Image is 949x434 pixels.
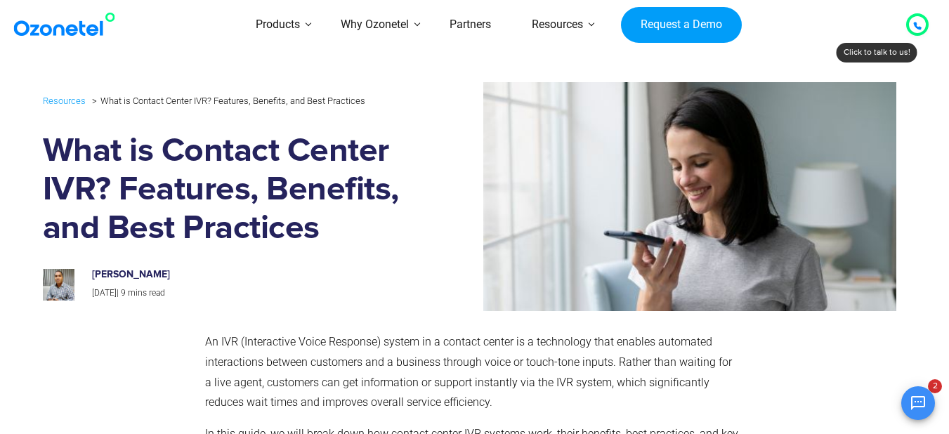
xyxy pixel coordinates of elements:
[92,288,117,298] span: [DATE]
[928,379,942,393] span: 2
[205,335,732,409] span: An IVR (Interactive Voice Response) system in a contact center is a technology that enables autom...
[43,93,86,109] a: Resources
[43,132,403,248] h1: What is Contact Center IVR? Features, Benefits, and Best Practices
[621,7,741,44] a: Request a Demo
[128,288,165,298] span: mins read
[92,269,388,281] h6: [PERSON_NAME]
[89,92,365,110] li: What is Contact Center IVR? Features, Benefits, and Best Practices
[43,269,74,301] img: prashanth-kancherla_avatar-200x200.jpeg
[92,286,388,301] p: |
[901,386,935,420] button: Open chat
[121,288,126,298] span: 9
